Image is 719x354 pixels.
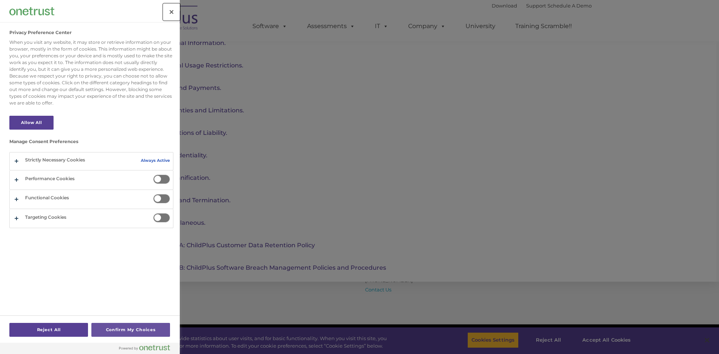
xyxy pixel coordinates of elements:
[91,323,170,337] button: Confirm My Choices
[9,323,88,337] button: Reject All
[9,39,173,106] div: When you visit any website, it may store or retrieve information on your browser, mostly in the f...
[9,116,54,130] button: Allow All
[9,4,54,19] div: Company Logo
[9,139,173,148] h3: Manage Consent Preferences
[163,4,180,20] button: Close
[119,345,176,354] a: Powered by OneTrust Opens in a new Tab
[9,30,72,35] h2: Privacy Preference Center
[9,7,54,15] img: Company Logo
[119,345,170,351] img: Powered by OneTrust Opens in a new Tab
